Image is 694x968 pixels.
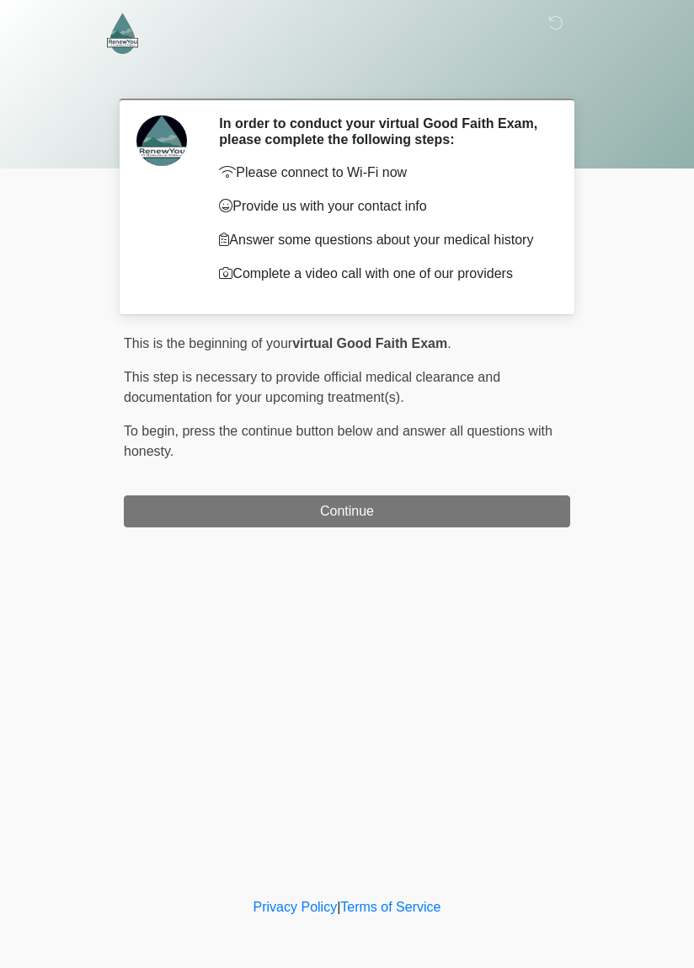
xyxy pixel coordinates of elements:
[447,336,451,350] span: .
[219,230,545,250] p: Answer some questions about your medical history
[219,163,545,183] p: Please connect to Wi-Fi now
[219,196,545,217] p: Provide us with your contact info
[124,424,553,458] span: press the continue button below and answer all questions with honesty.
[111,61,583,92] h1: ‎ ‎ ‎
[340,900,440,914] a: Terms of Service
[124,336,292,350] span: This is the beginning of your
[219,264,545,284] p: Complete a video call with one of our providers
[124,370,500,404] span: This step is necessary to provide official medical clearance and documentation for your upcoming ...
[337,900,340,914] a: |
[292,336,447,350] strong: virtual Good Faith Exam
[124,495,570,527] button: Continue
[136,115,187,166] img: Agent Avatar
[254,900,338,914] a: Privacy Policy
[124,424,182,438] span: To begin,
[107,13,138,54] img: RenewYou IV Hydration and Wellness Logo
[219,115,545,147] h2: In order to conduct your virtual Good Faith Exam, please complete the following steps:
